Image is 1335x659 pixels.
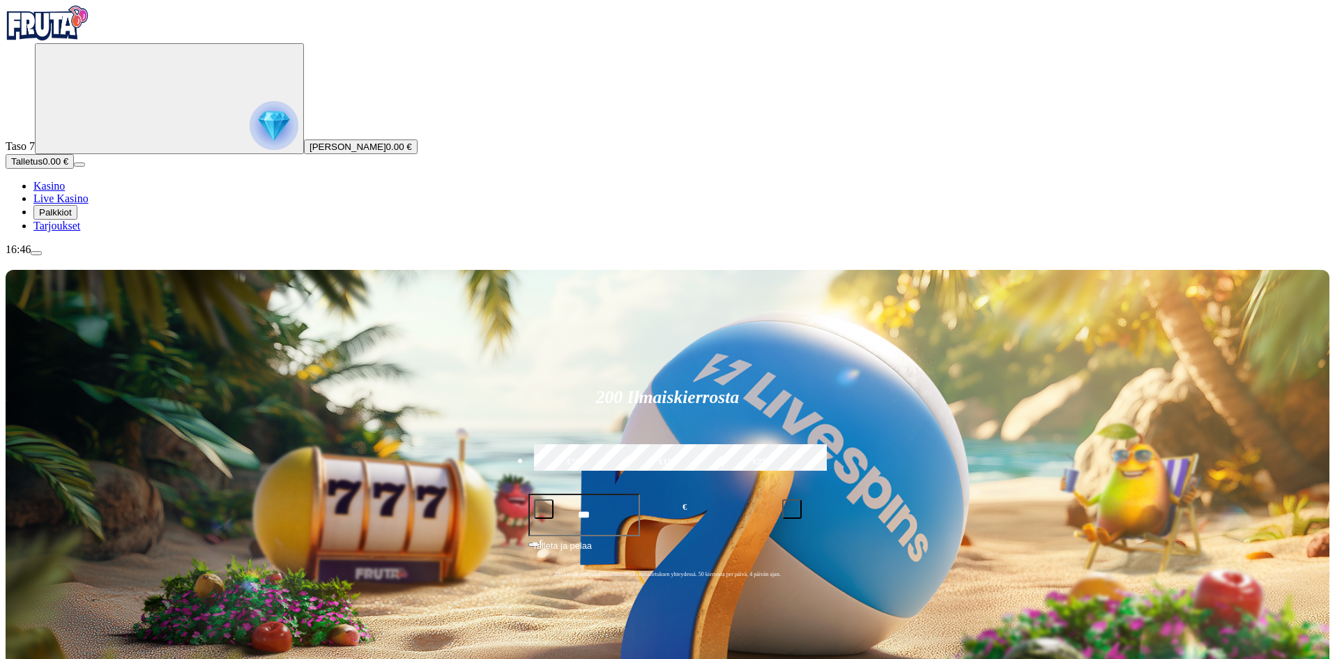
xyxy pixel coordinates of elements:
[6,243,31,255] span: 16:46
[33,180,65,192] a: Kasino
[540,538,544,546] span: €
[6,154,74,169] button: Talletusplus icon0.00 €
[624,442,710,483] label: €150
[528,538,807,565] button: Talleta ja pelaa
[533,539,592,564] span: Talleta ja pelaa
[43,156,68,167] span: 0.00 €
[33,192,89,204] a: Live Kasino
[531,442,617,483] label: €50
[33,220,80,232] a: Tarjoukset
[33,205,77,220] button: Palkkiot
[6,140,35,152] span: Taso 7
[682,501,687,514] span: €
[31,251,42,255] button: menu
[782,499,802,519] button: plus icon
[39,207,72,218] span: Palkkiot
[534,499,554,519] button: minus icon
[386,142,412,152] span: 0.00 €
[718,442,804,483] label: €250
[11,156,43,167] span: Talletus
[74,162,85,167] button: menu
[35,43,304,154] button: reward progress
[304,139,418,154] button: [PERSON_NAME]0.00 €
[6,31,89,43] a: Fruta
[6,6,89,40] img: Fruta
[6,6,1329,232] nav: Primary
[250,101,298,150] img: reward progress
[6,180,1329,232] nav: Main menu
[310,142,386,152] span: [PERSON_NAME]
